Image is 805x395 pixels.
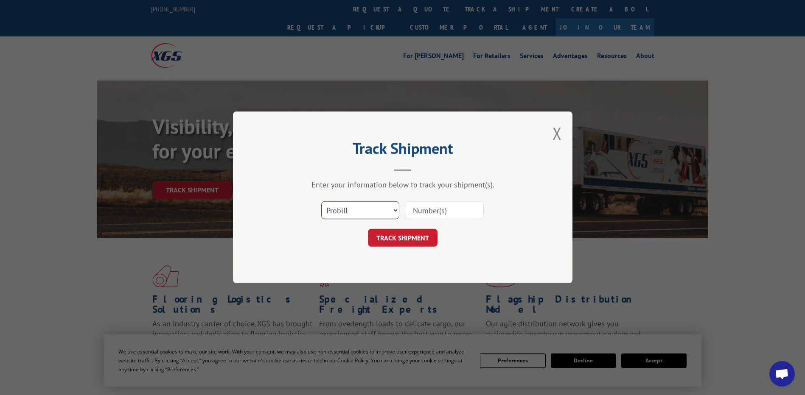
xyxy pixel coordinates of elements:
button: TRACK SHIPMENT [368,229,438,247]
button: Close modal [553,122,562,145]
div: Open chat [769,361,795,387]
input: Number(s) [406,202,484,220]
div: Enter your information below to track your shipment(s). [275,180,530,190]
h2: Track Shipment [275,142,530,159]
